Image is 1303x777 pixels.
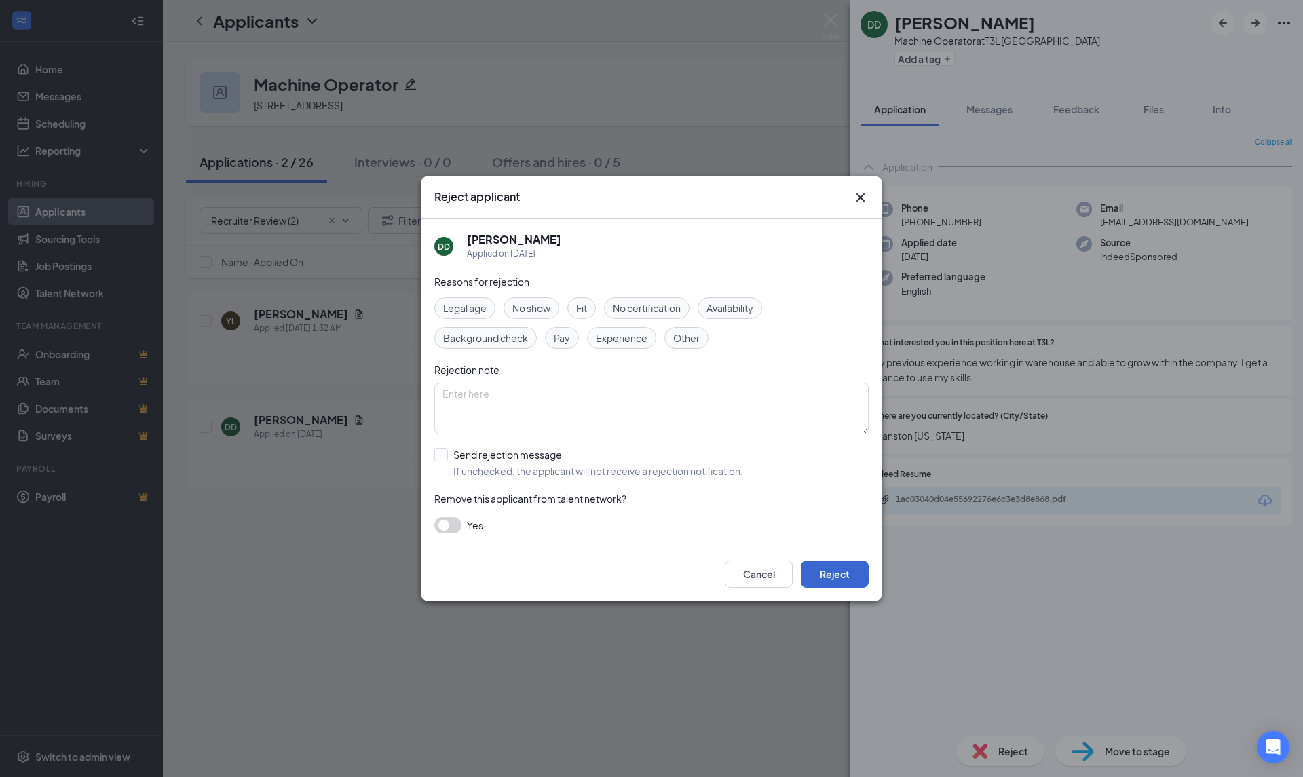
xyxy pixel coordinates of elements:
[467,517,483,533] span: Yes
[852,189,869,206] svg: Cross
[443,301,487,316] span: Legal age
[443,330,528,345] span: Background check
[512,301,550,316] span: No show
[467,232,561,247] h5: [PERSON_NAME]
[576,301,587,316] span: Fit
[438,241,450,252] div: DD
[554,330,570,345] span: Pay
[852,189,869,206] button: Close
[1257,731,1289,763] div: Open Intercom Messenger
[706,301,753,316] span: Availability
[673,330,700,345] span: Other
[613,301,681,316] span: No certification
[596,330,647,345] span: Experience
[467,247,561,261] div: Applied on [DATE]
[434,364,499,376] span: Rejection note
[434,189,520,204] h3: Reject applicant
[725,561,793,588] button: Cancel
[434,276,529,288] span: Reasons for rejection
[434,493,626,505] span: Remove this applicant from talent network?
[801,561,869,588] button: Reject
